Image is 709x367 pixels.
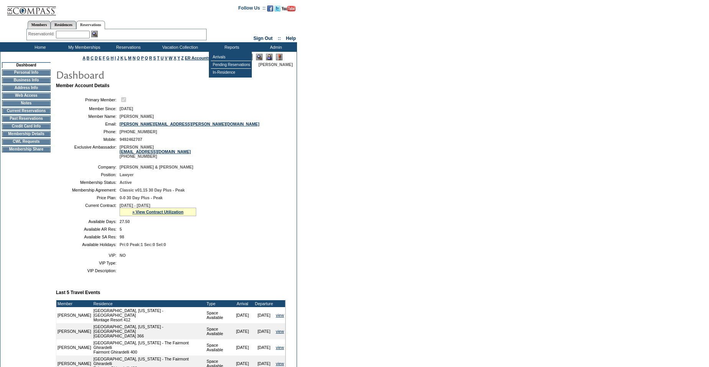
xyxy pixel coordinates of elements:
span: [PERSON_NAME] [259,62,293,67]
td: VIP Description: [59,268,117,273]
td: [GEOGRAPHIC_DATA], [US_STATE] - [GEOGRAPHIC_DATA] [GEOGRAPHIC_DATA] 366 [92,323,205,339]
a: T [157,56,160,60]
a: [PERSON_NAME][EMAIL_ADDRESS][PERSON_NAME][DOMAIN_NAME] [120,122,259,126]
td: Available AR Res: [59,227,117,231]
a: view [276,313,284,317]
td: Admin [253,42,297,52]
td: Current Contract: [59,203,117,216]
a: U [161,56,164,60]
td: [DATE] [232,323,253,339]
span: [DATE] - [DATE] [120,203,150,208]
img: Reservation Search [91,31,98,37]
td: Business Info [2,77,51,83]
a: X [174,56,176,60]
a: Become our fan on Facebook [267,8,273,12]
span: 5 [120,227,122,231]
span: [PERSON_NAME] & [PERSON_NAME] [120,165,193,169]
td: Space Available [205,307,232,323]
b: Last 5 Travel Events [56,290,100,295]
td: Space Available [205,339,232,355]
a: [EMAIL_ADDRESS][DOMAIN_NAME] [120,149,191,154]
td: [DATE] [253,323,275,339]
a: view [276,361,284,366]
span: Pri:0 Peak:1 Sec:0 Sel:0 [120,242,166,247]
td: [DATE] [253,307,275,323]
td: Web Access [2,93,51,99]
a: C [90,56,94,60]
a: I [115,56,116,60]
td: Available SA Res: [59,235,117,239]
span: 9492462707 [120,137,142,142]
td: Departure [253,300,275,307]
td: Available Days: [59,219,117,224]
a: Sign Out [253,36,272,41]
a: O [137,56,140,60]
a: W [169,56,172,60]
a: Reservations [76,21,105,29]
td: Position: [59,172,117,177]
td: Residence [92,300,205,307]
td: Member [56,300,92,307]
a: P [141,56,144,60]
td: Notes [2,100,51,106]
td: Credit Card Info [2,123,51,129]
td: Arrival [232,300,253,307]
td: [GEOGRAPHIC_DATA], [US_STATE] - The Fairmont Ghirardelli Fairmont Ghirardelli 400 [92,339,205,355]
a: view [276,329,284,334]
span: [PHONE_NUMBER] [120,129,157,134]
span: Classic v01.15 30 Day Plus - Peak [120,188,185,192]
img: View Mode [256,54,263,60]
td: Primary Member: [59,96,117,103]
td: Vacation Collection [149,42,209,52]
img: pgTtlDashboard.gif [56,67,209,82]
td: [PERSON_NAME] [56,339,92,355]
td: Type [205,300,232,307]
span: Active [120,180,132,185]
span: [DATE] [120,106,133,111]
td: My Memberships [61,42,105,52]
span: Lawyer [120,172,134,177]
img: Become our fan on Facebook [267,5,273,12]
td: Membership Details [2,131,51,137]
td: CWL Requests [2,139,51,145]
span: 98 [120,235,124,239]
td: Mobile: [59,137,117,142]
td: Dashboard [2,62,51,68]
a: Subscribe to our YouTube Channel [282,8,295,12]
td: Phone: [59,129,117,134]
td: Price Plan: [59,195,117,200]
td: Available Holidays: [59,242,117,247]
td: In-Residence [211,69,251,76]
a: Z [181,56,184,60]
td: [GEOGRAPHIC_DATA], [US_STATE] - [GEOGRAPHIC_DATA] Montage Resort 412 [92,307,205,323]
a: B [87,56,90,60]
img: Follow us on Twitter [274,5,281,12]
td: VIP Type: [59,261,117,265]
td: Reservations [105,42,149,52]
td: [DATE] [253,339,275,355]
td: [PERSON_NAME] [56,307,92,323]
a: Residences [51,21,76,29]
a: S [153,56,156,60]
td: [DATE] [232,307,253,323]
img: Subscribe to our YouTube Channel [282,6,295,12]
a: E [99,56,102,60]
td: Pending Reservations [211,61,251,69]
img: Log Concern/Member Elevation [276,54,282,60]
a: Follow us on Twitter [274,8,281,12]
b: Member Account Details [56,83,110,88]
a: K [120,56,123,60]
td: [PERSON_NAME] [56,323,92,339]
td: Address Info [2,85,51,91]
td: Home [17,42,61,52]
span: 27.50 [120,219,130,224]
span: NO [120,253,126,258]
span: 0-0 30 Day Plus - Peak [120,195,163,200]
img: Impersonate [266,54,272,60]
td: Membership Agreement: [59,188,117,192]
a: M [128,56,131,60]
a: N [133,56,136,60]
a: A [83,56,85,60]
a: L [125,56,127,60]
td: Membership Status: [59,180,117,185]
